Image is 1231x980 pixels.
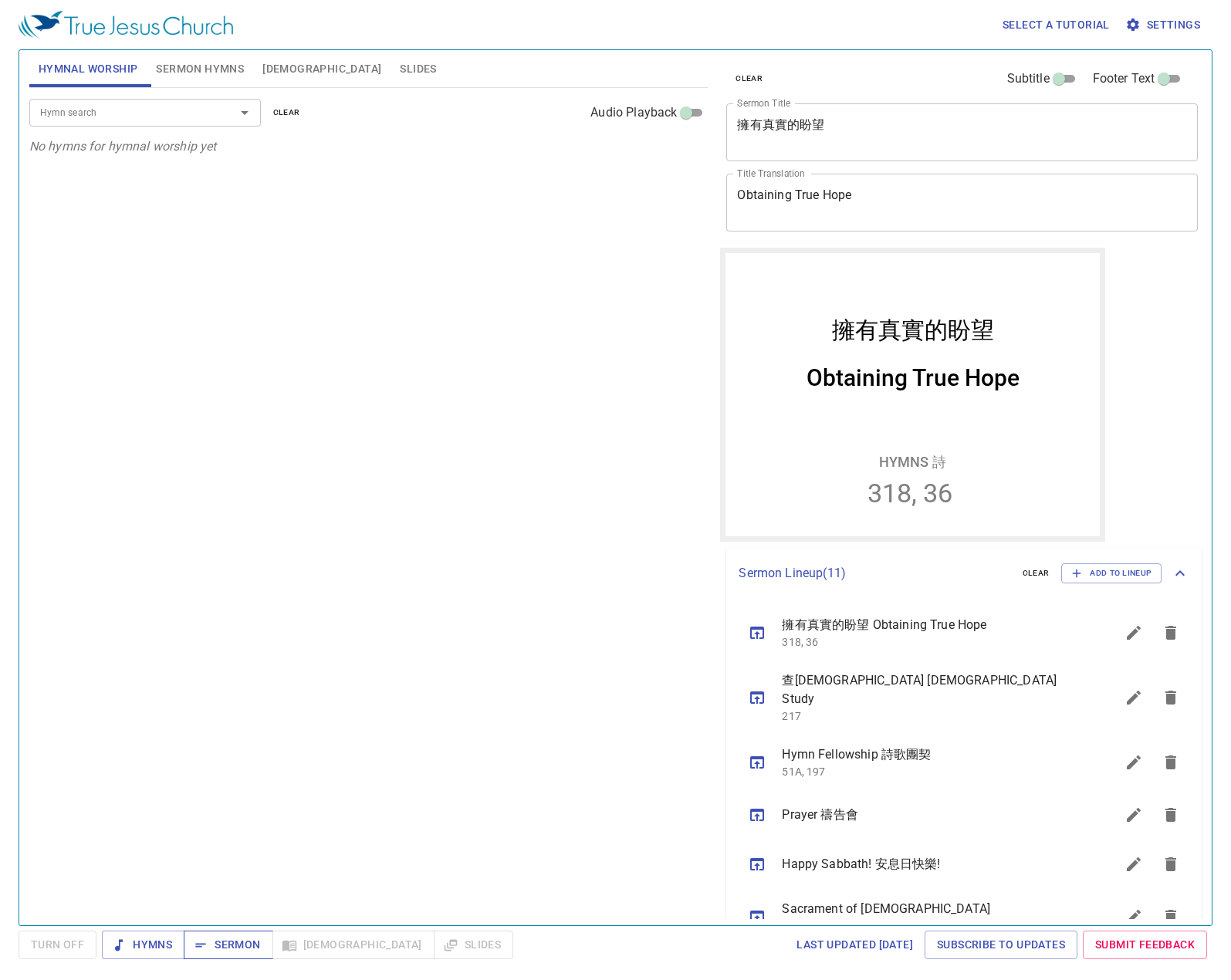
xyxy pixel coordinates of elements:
p: 217 [782,708,1078,724]
button: clear [726,69,772,88]
p: 296A, 76, 77, 97, 98, 449, 78 [782,918,1078,934]
div: Sermon Lineup(11)clearAdd to Lineup [726,548,1202,599]
span: clear [273,106,300,120]
span: Audio Playback [590,103,677,122]
span: Submit Feedback [1095,935,1195,955]
span: clear [736,72,763,86]
span: Subscribe to Updates [937,935,1065,955]
span: Slides [400,59,436,79]
span: Hymn Fellowship 詩歌團契 [782,745,1078,764]
button: Select a tutorial [996,11,1116,39]
span: Sermon Hymns [156,59,244,79]
p: 51A, 197 [782,764,1078,779]
span: Hymnal Worship [39,59,138,79]
p: 318, 36 [782,634,1078,650]
a: Last updated [DATE] [790,931,919,959]
i: No hymns for hymnal worship yet [29,139,217,154]
span: Select a tutorial [1003,15,1110,35]
span: Footer Text [1093,69,1155,88]
button: Open [234,102,255,123]
a: Submit Feedback [1083,931,1207,959]
button: Add to Lineup [1061,563,1162,583]
textarea: Obtaining True Hope [737,188,1187,217]
span: Sacrament of [DEMOGRAPHIC_DATA] [782,900,1078,918]
a: Subscribe to Updates [925,931,1077,959]
span: Subtitle [1007,69,1050,88]
span: Add to Lineup [1071,566,1152,580]
span: 擁有真實的盼望 Obtaining True Hope [782,616,1078,634]
span: Prayer 禱告會 [782,806,1078,824]
span: 查[DEMOGRAPHIC_DATA] [DEMOGRAPHIC_DATA] Study [782,671,1078,708]
span: clear [1023,566,1050,580]
img: True Jesus Church [19,11,233,39]
span: Sermon [196,935,260,955]
textarea: 擁有真實的盼望 [737,117,1187,147]
span: [DEMOGRAPHIC_DATA] [262,59,381,79]
button: Settings [1122,11,1206,39]
button: Hymns [102,931,184,959]
span: Happy Sabbath! 安息日快樂! [782,855,1078,874]
span: Hymns [114,935,172,955]
p: Sermon Lineup ( 11 ) [739,564,1009,583]
button: Sermon [184,931,272,959]
iframe: from-child [720,248,1105,542]
button: clear [264,103,309,122]
span: Last updated [DATE] [796,935,913,955]
span: Settings [1128,15,1200,35]
button: clear [1013,564,1059,583]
